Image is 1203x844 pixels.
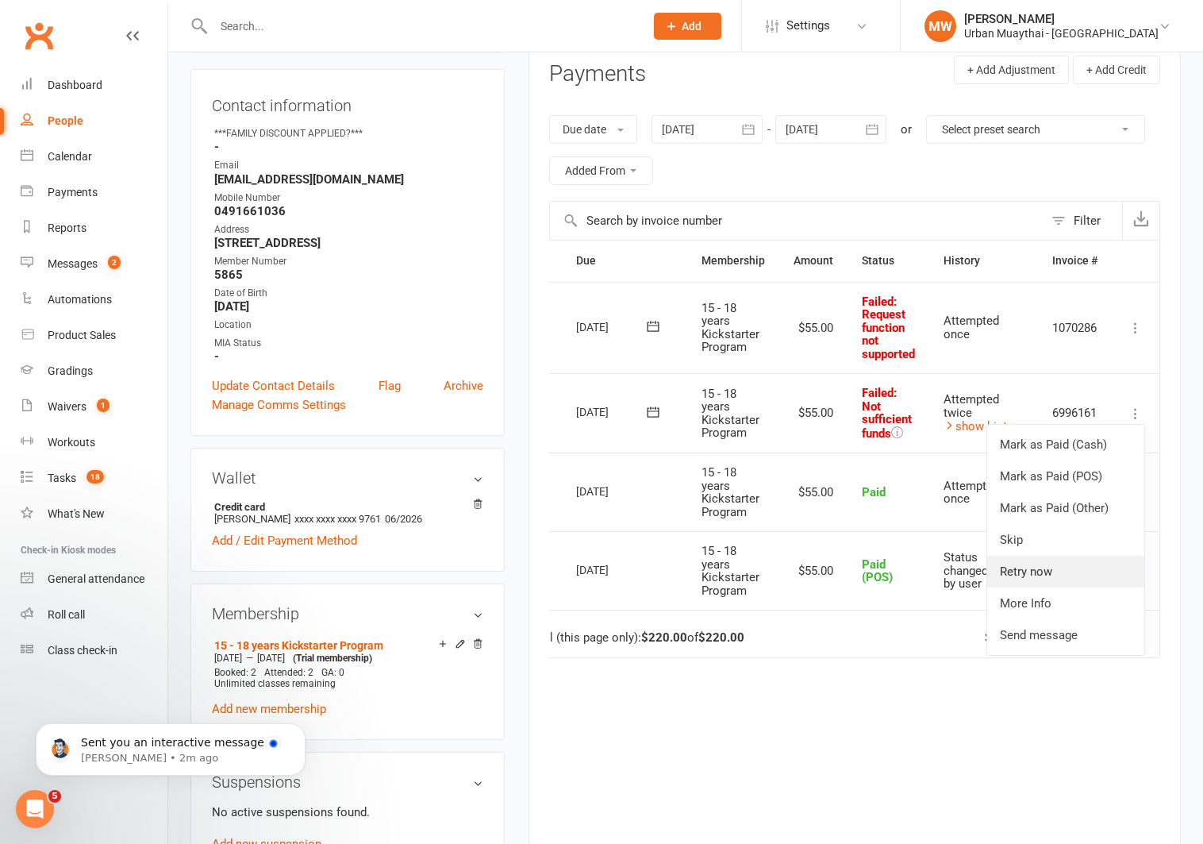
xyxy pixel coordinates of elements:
[654,13,721,40] button: Add
[944,392,999,420] span: Attempted twice
[1073,56,1160,84] button: + Add Credit
[214,268,483,282] strong: 5865
[987,588,1144,619] a: More Info
[48,222,86,234] div: Reports
[21,353,167,389] a: Gradings
[1043,202,1122,240] button: Filter
[944,314,999,341] span: Attempted once
[562,241,687,281] th: Due
[987,461,1144,492] a: Mark as Paid (POS)
[214,318,483,333] div: Location
[212,376,335,395] a: Update Contact Details
[209,15,633,37] input: Search...
[48,644,117,657] div: Class check-in
[444,376,483,395] a: Archive
[214,140,483,154] strong: -
[214,299,483,314] strong: [DATE]
[212,803,483,822] p: No active suspensions found.
[48,329,116,341] div: Product Sales
[214,678,336,689] span: Unlimited classes remaining
[701,544,759,598] span: 15 - 18 years Kickstarter Program
[954,56,1069,84] button: + Add Adjustment
[214,286,483,301] div: Date of Birth
[48,472,76,484] div: Tasks
[214,222,483,237] div: Address
[21,318,167,353] a: Product Sales
[212,605,483,622] h3: Membership
[97,399,110,412] span: 1
[549,115,637,144] button: Due date
[86,470,104,484] span: 18
[701,387,759,441] span: 15 - 18 years Kickstarter Program
[214,158,483,173] div: Email
[48,79,102,91] div: Dashboard
[929,241,1038,281] th: History
[214,349,483,364] strong: -
[212,91,483,114] h3: Contact information
[21,175,167,210] a: Payments
[944,479,999,507] span: Attempted once
[214,236,483,250] strong: [STREET_ADDRESS]
[214,191,483,206] div: Mobile Number
[847,241,929,281] th: Status
[48,186,98,198] div: Payments
[21,103,167,139] a: People
[779,453,847,531] td: $55.00
[264,667,313,678] span: Attended: 2
[987,556,1144,588] a: Retry now
[214,204,483,218] strong: 0491661036
[21,633,167,669] a: Class kiosk mode
[21,496,167,532] a: What's New
[212,395,346,414] a: Manage Comms Settings
[641,630,687,645] strong: $220.00
[212,773,483,791] h3: Suspensions
[48,150,92,163] div: Calendar
[786,8,830,44] span: Settings
[48,364,93,377] div: Gradings
[214,336,483,351] div: MIA Status
[944,550,988,591] span: Status changed by user
[576,314,649,339] div: [DATE]
[526,631,744,645] div: Total (this page only): of
[21,67,167,103] a: Dashboard
[212,499,483,527] li: [PERSON_NAME]
[48,507,105,520] div: What's New
[21,246,167,282] a: Messages 2
[293,653,372,664] span: (Trial membership)
[944,419,1024,434] a: show history
[21,561,167,597] a: General attendance kiosk mode
[321,667,344,678] span: GA: 0
[862,386,912,441] span: : Not sufficient funds
[214,667,256,678] span: Booked: 2
[779,282,847,374] td: $55.00
[549,62,646,87] h3: Payments
[48,293,112,306] div: Automations
[550,202,1043,240] input: Search by invoice number
[779,531,847,610] td: $55.00
[294,513,381,525] span: xxxx xxxx xxxx 9761
[108,256,121,269] span: 2
[576,557,649,582] div: [DATE]
[21,282,167,318] a: Automations
[862,386,912,441] span: Failed
[862,295,915,361] span: : Request function not supported
[1038,282,1112,374] td: 1070286
[576,399,649,424] div: [DATE]
[210,652,483,665] div: —
[964,26,1159,40] div: Urban Muaythai - [GEOGRAPHIC_DATA]
[379,376,401,395] a: Flag
[862,557,893,585] span: Paid (POS)
[48,400,86,413] div: Waivers
[682,20,701,33] span: Add
[214,501,475,513] strong: Credit card
[21,461,167,496] a: Tasks 18
[16,790,54,828] iframe: Intercom live chat
[48,608,85,621] div: Roll call
[257,653,285,664] span: [DATE]
[214,653,242,664] span: [DATE]
[48,257,98,270] div: Messages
